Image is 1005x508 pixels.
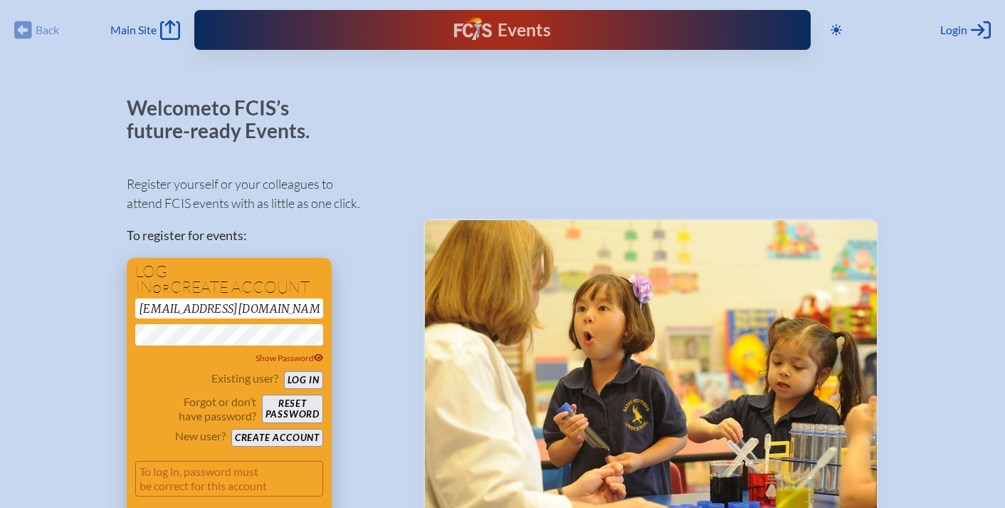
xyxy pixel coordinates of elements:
button: Create account [231,429,323,447]
p: Welcome to FCIS’s future-ready Events. [127,97,326,142]
p: To log in, password must be correct for this account [135,461,323,497]
button: Resetpassword [262,395,323,423]
p: Existing user? [211,371,278,385]
span: or [152,281,170,296]
button: Log in [284,371,323,389]
span: Login [940,23,967,37]
input: Email [135,299,323,318]
p: To register for events: [127,226,401,245]
span: Main Site [110,23,157,37]
p: Forgot or don’t have password? [135,395,256,423]
p: Register yourself or your colleagues to attend FCIS events with as little as one click. [127,175,401,213]
p: New user? [175,429,226,443]
span: Show Password [256,353,324,363]
div: FCIS Events — Future ready [372,17,634,43]
a: Main Site [110,20,180,40]
h1: Log in create account [135,264,323,296]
